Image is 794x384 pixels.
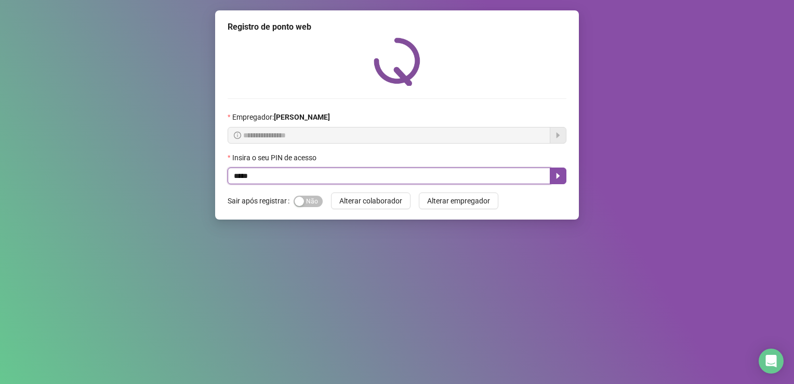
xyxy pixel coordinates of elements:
img: QRPoint [374,37,420,86]
strong: [PERSON_NAME] [274,113,330,121]
span: caret-right [554,172,562,180]
div: Open Intercom Messenger [759,349,784,374]
button: Alterar colaborador [331,193,411,209]
span: Empregador : [232,111,330,123]
span: Alterar colaborador [339,195,402,207]
span: info-circle [234,132,241,139]
label: Insira o seu PIN de acesso [228,152,323,163]
button: Alterar empregador [419,193,498,209]
span: Alterar empregador [427,195,490,207]
label: Sair após registrar [228,193,294,209]
div: Registro de ponto web [228,21,566,33]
